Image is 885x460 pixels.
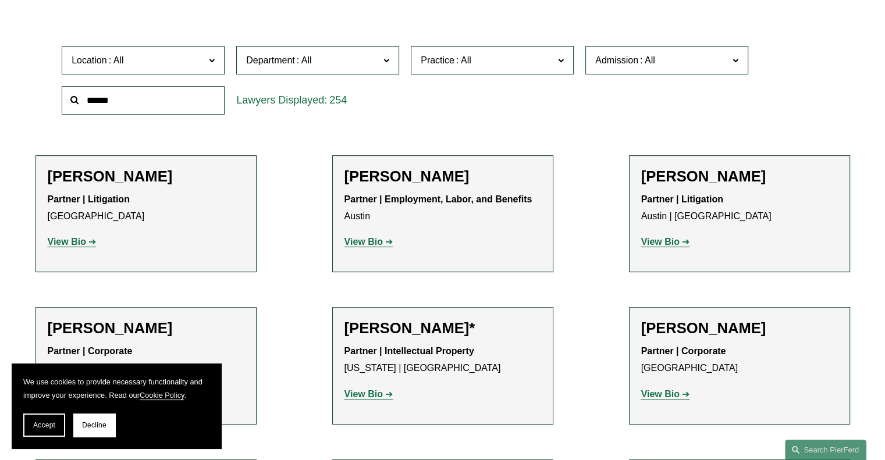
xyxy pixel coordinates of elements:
strong: View Bio [641,389,680,399]
h2: [PERSON_NAME] [48,167,244,186]
strong: Partner | Intellectual Property [344,346,474,356]
strong: Partner | Litigation [48,194,130,204]
h2: [PERSON_NAME] [641,167,838,186]
a: View Bio [641,237,690,247]
strong: Partner | Employment, Labor, and Benefits [344,194,532,204]
strong: View Bio [641,237,680,247]
a: Cookie Policy [140,391,184,400]
h2: [PERSON_NAME] [48,319,244,337]
p: [US_STATE] [48,343,244,377]
a: View Bio [641,389,690,399]
p: Austin [344,191,541,225]
button: Accept [23,413,65,437]
span: Location [72,55,107,65]
p: [US_STATE] | [GEOGRAPHIC_DATA] [344,343,541,377]
span: Decline [82,421,106,429]
span: Practice [421,55,454,65]
button: Decline [73,413,115,437]
a: View Bio [344,237,393,247]
strong: View Bio [344,237,383,247]
a: View Bio [344,389,393,399]
h2: [PERSON_NAME]* [344,319,541,337]
span: Admission [595,55,638,65]
strong: View Bio [344,389,383,399]
p: [GEOGRAPHIC_DATA] [641,343,838,377]
strong: View Bio [48,237,86,247]
p: We use cookies to provide necessary functionality and improve your experience. Read our . [23,375,209,402]
strong: Partner | Corporate [641,346,726,356]
strong: Partner | Corporate [48,346,133,356]
h2: [PERSON_NAME] [641,319,838,337]
a: Search this site [785,440,866,460]
h2: [PERSON_NAME] [344,167,541,186]
p: [GEOGRAPHIC_DATA] [48,191,244,225]
section: Cookie banner [12,363,221,448]
span: Department [246,55,295,65]
a: View Bio [48,237,97,247]
p: Austin | [GEOGRAPHIC_DATA] [641,191,838,225]
span: 254 [329,94,347,106]
strong: Partner | Litigation [641,194,723,204]
span: Accept [33,421,55,429]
